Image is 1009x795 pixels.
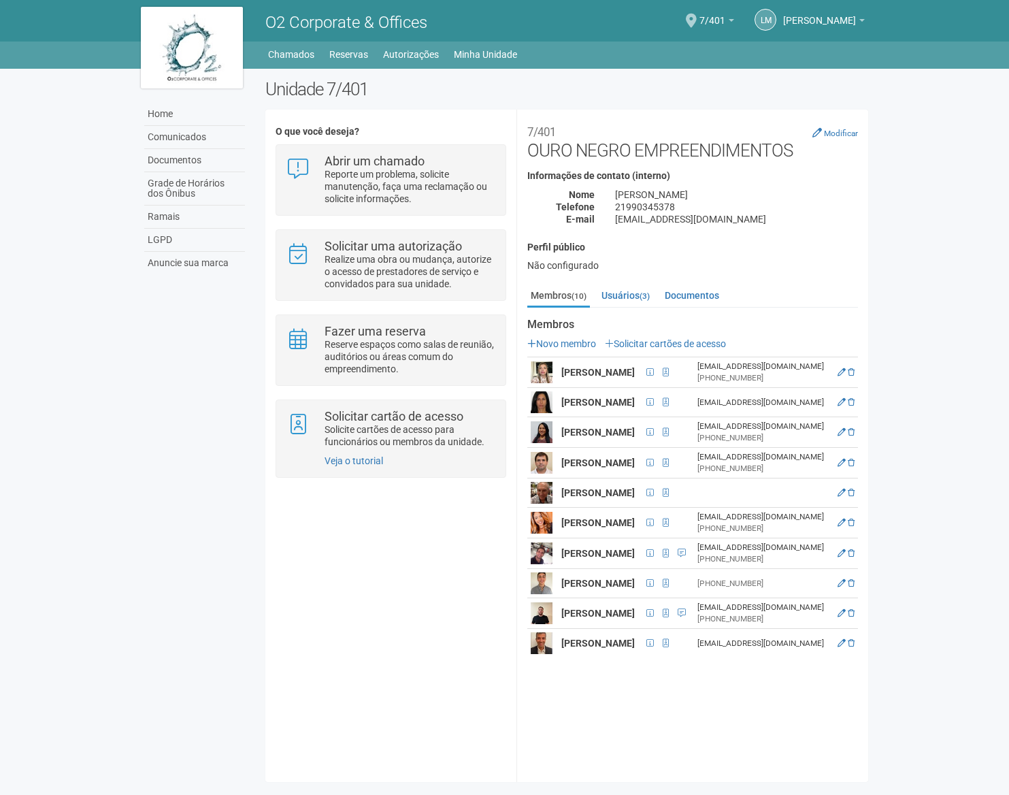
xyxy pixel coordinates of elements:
[598,285,653,306] a: Usuários(3)
[697,361,830,372] div: [EMAIL_ADDRESS][DOMAIN_NAME]
[325,338,495,375] p: Reserve espaços como salas de reunião, auditórios ou áreas comum do empreendimento.
[325,324,426,338] strong: Fazer uma reserva
[325,154,425,168] strong: Abrir um chamado
[848,488,855,498] a: Excluir membro
[141,7,243,88] img: logo.jpg
[561,397,635,408] strong: [PERSON_NAME]
[144,172,245,206] a: Grade de Horários dos Ônibus
[265,13,427,32] span: O2 Corporate & Offices
[286,325,495,375] a: Fazer uma reserva Reserve espaços como salas de reunião, auditórios ou áreas comum do empreendime...
[838,609,846,618] a: Editar membro
[697,421,830,432] div: [EMAIL_ADDRESS][DOMAIN_NAME]
[144,149,245,172] a: Documentos
[572,291,586,301] small: (10)
[605,213,868,225] div: [EMAIL_ADDRESS][DOMAIN_NAME]
[697,578,830,589] div: [PHONE_NUMBER]
[527,125,556,139] small: 7/401
[848,458,855,468] a: Excluir membro
[566,214,595,225] strong: E-mail
[848,368,855,377] a: Excluir membro
[268,45,314,64] a: Chamados
[527,285,590,308] a: Membros(10)
[454,45,517,64] a: Minha Unidade
[561,608,635,619] strong: [PERSON_NAME]
[697,511,830,523] div: [EMAIL_ADDRESS][DOMAIN_NAME]
[812,127,858,138] a: Modificar
[527,319,858,331] strong: Membros
[531,632,552,654] img: user.png
[531,391,552,413] img: user.png
[661,285,723,306] a: Documentos
[697,397,830,408] div: [EMAIL_ADDRESS][DOMAIN_NAME]
[276,127,506,137] h4: O que você deseja?
[838,397,846,407] a: Editar membro
[848,609,855,618] a: Excluir membro
[697,463,830,474] div: [PHONE_NUMBER]
[605,201,868,213] div: 21990345378
[848,549,855,558] a: Excluir membro
[561,367,635,378] strong: [PERSON_NAME]
[531,572,552,594] img: user.png
[325,253,495,290] p: Realize uma obra ou mudança, autorize o acesso de prestadores de serviço e convidados para sua un...
[144,206,245,229] a: Ramais
[838,518,846,528] a: Editar membro
[838,427,846,437] a: Editar membro
[848,518,855,528] a: Excluir membro
[848,427,855,437] a: Excluir membro
[531,602,552,624] img: user.png
[527,259,858,272] div: Não configurado
[561,487,635,498] strong: [PERSON_NAME]
[848,397,855,407] a: Excluir membro
[286,410,495,448] a: Solicitar cartão de acesso Solicite cartões de acesso para funcionários ou membros da unidade.
[848,638,855,648] a: Excluir membro
[531,542,552,564] img: user.png
[325,423,495,448] p: Solicite cartões de acesso para funcionários ou membros da unidade.
[848,579,855,588] a: Excluir membro
[838,638,846,648] a: Editar membro
[383,45,439,64] a: Autorizações
[325,409,463,423] strong: Solicitar cartão de acesso
[561,548,635,559] strong: [PERSON_NAME]
[561,517,635,528] strong: [PERSON_NAME]
[699,2,725,26] span: 7/401
[527,242,858,253] h4: Perfil público
[144,103,245,126] a: Home
[329,45,368,64] a: Reservas
[561,638,635,649] strong: [PERSON_NAME]
[569,189,595,200] strong: Nome
[838,579,846,588] a: Editar membro
[561,427,635,438] strong: [PERSON_NAME]
[838,368,846,377] a: Editar membro
[144,229,245,252] a: LGPD
[838,458,846,468] a: Editar membro
[531,512,552,534] img: user.png
[527,338,596,349] a: Novo membro
[697,542,830,553] div: [EMAIL_ADDRESS][DOMAIN_NAME]
[561,457,635,468] strong: [PERSON_NAME]
[527,171,858,181] h4: Informações de contato (interno)
[286,155,495,205] a: Abrir um chamado Reporte um problema, solicite manutenção, faça uma reclamação ou solicite inform...
[531,482,552,504] img: user.png
[605,189,868,201] div: [PERSON_NAME]
[697,372,830,384] div: [PHONE_NUMBER]
[697,638,830,649] div: [EMAIL_ADDRESS][DOMAIN_NAME]
[697,432,830,444] div: [PHONE_NUMBER]
[325,168,495,205] p: Reporte um problema, solicite manutenção, faça uma reclamação ou solicite informações.
[286,240,495,290] a: Solicitar uma autorização Realize uma obra ou mudança, autorize o acesso de prestadores de serviç...
[697,613,830,625] div: [PHONE_NUMBER]
[824,129,858,138] small: Modificar
[527,120,858,161] h2: OURO NEGRO EMPREENDIMENTOS
[144,126,245,149] a: Comunicados
[325,455,383,466] a: Veja o tutorial
[531,361,552,383] img: user.png
[531,452,552,474] img: user.png
[697,602,830,613] div: [EMAIL_ADDRESS][DOMAIN_NAME]
[531,421,552,443] img: user.png
[838,488,846,498] a: Editar membro
[697,553,830,565] div: [PHONE_NUMBER]
[265,79,869,99] h2: Unidade 7/401
[144,252,245,274] a: Anuncie sua marca
[325,239,462,253] strong: Solicitar uma autorização
[838,549,846,558] a: Editar membro
[783,2,856,26] span: Liliane Maria Ribeiro Dutra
